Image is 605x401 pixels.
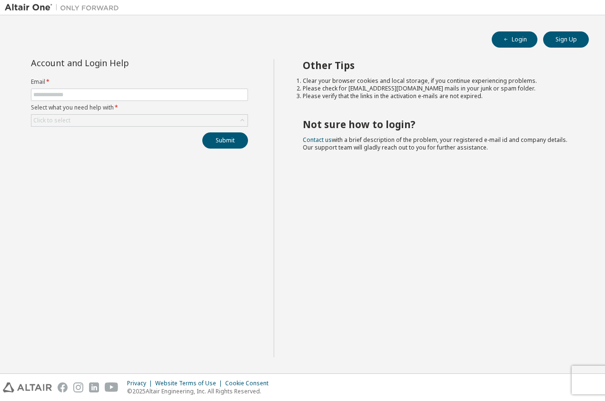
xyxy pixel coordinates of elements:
p: © 2025 Altair Engineering, Inc. All Rights Reserved. [127,387,274,395]
button: Sign Up [543,31,589,48]
img: youtube.svg [105,382,119,392]
img: Altair One [5,3,124,12]
li: Please verify that the links in the activation e-mails are not expired. [303,92,572,100]
label: Email [31,78,248,86]
div: Privacy [127,380,155,387]
img: linkedin.svg [89,382,99,392]
li: Clear your browser cookies and local storage, if you continue experiencing problems. [303,77,572,85]
h2: Other Tips [303,59,572,71]
a: Contact us [303,136,332,144]
img: altair_logo.svg [3,382,52,392]
img: instagram.svg [73,382,83,392]
img: facebook.svg [58,382,68,392]
div: Website Terms of Use [155,380,225,387]
label: Select what you need help with [31,104,248,111]
button: Login [492,31,537,48]
div: Click to select [33,117,70,124]
h2: Not sure how to login? [303,118,572,130]
div: Account and Login Help [31,59,205,67]
div: Cookie Consent [225,380,274,387]
span: with a brief description of the problem, your registered e-mail id and company details. Our suppo... [303,136,567,151]
button: Submit [202,132,248,149]
div: Click to select [31,115,248,126]
li: Please check for [EMAIL_ADDRESS][DOMAIN_NAME] mails in your junk or spam folder. [303,85,572,92]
